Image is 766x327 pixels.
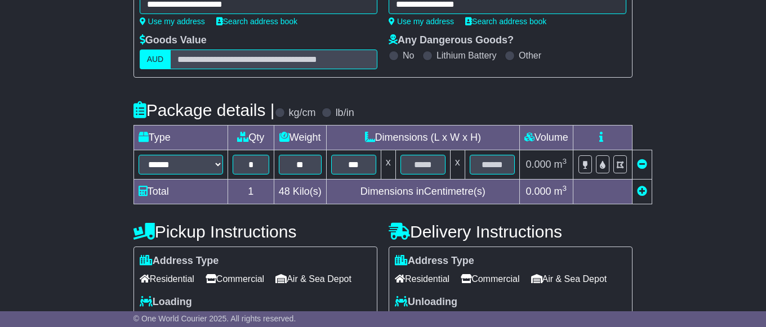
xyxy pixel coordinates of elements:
[216,17,297,26] a: Search address book
[554,186,567,197] span: m
[395,296,457,308] label: Unloading
[637,159,647,170] a: Remove this item
[563,184,567,192] sup: 3
[519,126,573,150] td: Volume
[465,17,546,26] a: Search address book
[133,101,275,119] h4: Package details |
[395,255,474,267] label: Address Type
[389,17,454,26] a: Use my address
[133,222,377,241] h4: Pickup Instructions
[336,107,354,119] label: lb/in
[133,126,228,150] td: Type
[279,186,290,197] span: 48
[326,126,519,150] td: Dimensions (L x W x H)
[450,150,465,180] td: x
[461,270,519,288] span: Commercial
[289,107,316,119] label: kg/cm
[554,159,567,170] span: m
[389,34,514,47] label: Any Dangerous Goods?
[228,126,274,150] td: Qty
[140,50,171,69] label: AUD
[275,270,351,288] span: Air & Sea Depot
[274,180,326,204] td: Kilo(s)
[389,222,633,241] h4: Delivery Instructions
[531,270,607,288] span: Air & Sea Depot
[519,50,541,61] label: Other
[133,180,228,204] td: Total
[206,270,264,288] span: Commercial
[525,159,551,170] span: 0.000
[637,186,647,197] a: Add new item
[437,50,497,61] label: Lithium Battery
[140,17,205,26] a: Use my address
[228,180,274,204] td: 1
[133,314,296,323] span: © One World Courier 2025. All rights reserved.
[140,296,192,308] label: Loading
[140,34,207,47] label: Goods Value
[403,50,414,61] label: No
[326,180,519,204] td: Dimensions in Centimetre(s)
[140,255,219,267] label: Address Type
[140,270,194,288] span: Residential
[563,157,567,165] sup: 3
[274,126,326,150] td: Weight
[525,186,551,197] span: 0.000
[381,150,395,180] td: x
[395,270,449,288] span: Residential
